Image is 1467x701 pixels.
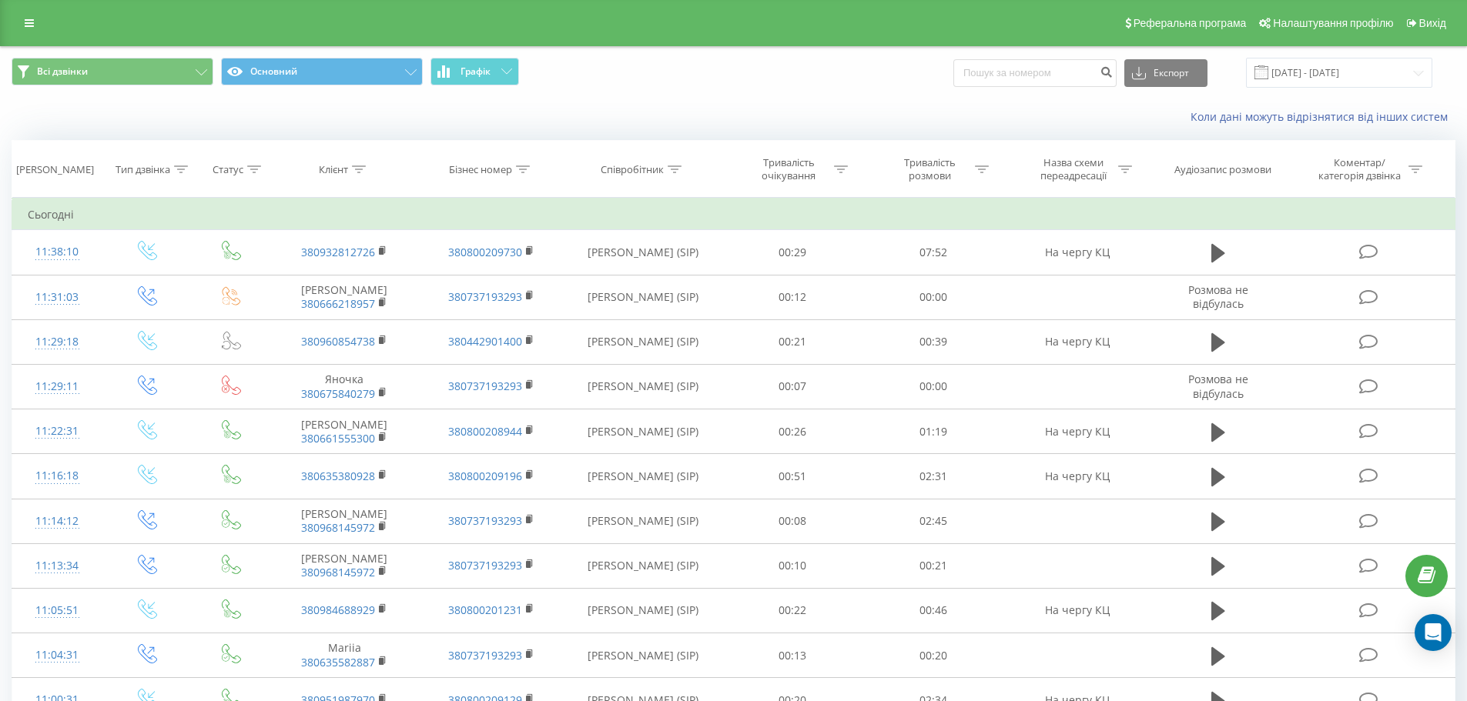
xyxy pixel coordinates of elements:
td: 00:20 [863,633,1004,678]
td: 07:52 [863,230,1004,275]
a: 380968145972 [301,565,375,579]
td: 00:26 [722,409,863,454]
a: 380800208944 [448,424,522,439]
td: [PERSON_NAME] (SIP) [564,275,722,319]
td: 00:22 [722,588,863,633]
button: Основний [221,58,423,85]
div: 11:29:11 [28,372,87,402]
div: Бізнес номер [449,163,512,176]
div: Клієнт [319,163,348,176]
a: 380932812726 [301,245,375,259]
td: [PERSON_NAME] [271,499,417,543]
a: 380737193293 [448,648,522,663]
td: [PERSON_NAME] (SIP) [564,543,722,588]
td: [PERSON_NAME] (SIP) [564,364,722,409]
div: Назва схеми переадресації [1032,156,1114,182]
td: 00:07 [722,364,863,409]
td: 00:21 [863,543,1004,588]
td: 00:29 [722,230,863,275]
a: 380442901400 [448,334,522,349]
td: 01:19 [863,409,1004,454]
a: 380737193293 [448,289,522,304]
a: 380800209196 [448,469,522,483]
div: 11:38:10 [28,237,87,267]
span: Розмова не відбулась [1188,282,1248,311]
a: 380737193293 [448,558,522,572]
a: 380800209730 [448,245,522,259]
td: На чергу КЦ [1003,409,1150,454]
td: Яночка [271,364,417,409]
div: 11:05:51 [28,596,87,626]
td: 02:31 [863,454,1004,499]
td: [PERSON_NAME] (SIP) [564,230,722,275]
div: 11:13:34 [28,551,87,581]
td: Mariia [271,633,417,678]
input: Пошук за номером [953,59,1117,87]
span: Всі дзвінки [37,65,88,78]
td: На чергу КЦ [1003,230,1150,275]
div: 11:04:31 [28,640,87,670]
a: 380635380928 [301,469,375,483]
div: Коментар/категорія дзвінка [1315,156,1405,182]
td: 02:45 [863,499,1004,543]
td: 00:00 [863,275,1004,319]
td: [PERSON_NAME] [271,543,417,588]
td: На чергу КЦ [1003,588,1150,633]
div: 11:29:18 [28,327,87,357]
span: Графік [461,66,491,77]
td: [PERSON_NAME] (SIP) [564,454,722,499]
td: [PERSON_NAME] (SIP) [564,319,722,364]
div: [PERSON_NAME] [16,163,94,176]
td: [PERSON_NAME] (SIP) [564,633,722,678]
a: 380968145972 [301,520,375,535]
td: [PERSON_NAME] (SIP) [564,409,722,454]
div: 11:31:03 [28,282,87,312]
div: Тип дзвінка [116,163,170,176]
a: 380737193293 [448,379,522,393]
td: На чергу КЦ [1003,319,1150,364]
span: Вихід [1419,17,1446,29]
button: Всі дзвінки [12,58,213,85]
td: 00:39 [863,319,1004,364]
span: Реферальна програма [1134,17,1247,29]
a: 380661555300 [301,431,375,446]
div: 11:16:18 [28,461,87,491]
a: 380635582887 [301,655,375,669]
td: 00:13 [722,633,863,678]
div: Статус [213,163,243,176]
button: Експорт [1124,59,1207,87]
span: Налаштування профілю [1273,17,1393,29]
td: [PERSON_NAME] (SIP) [564,588,722,633]
td: На чергу КЦ [1003,454,1150,499]
td: 00:46 [863,588,1004,633]
button: Графік [430,58,519,85]
a: 380666218957 [301,296,375,311]
a: 380960854738 [301,334,375,349]
td: [PERSON_NAME] [271,275,417,319]
div: Тривалість розмови [889,156,971,182]
td: 00:08 [722,499,863,543]
td: 00:21 [722,319,863,364]
a: 380800201231 [448,603,522,617]
div: Аудіозапис розмови [1174,163,1271,176]
span: Розмова не відбулась [1188,372,1248,400]
td: 00:12 [722,275,863,319]
td: 00:00 [863,364,1004,409]
div: Open Intercom Messenger [1415,614,1452,651]
td: Сьогодні [12,199,1455,230]
a: Коли дані можуть відрізнятися вiд інших систем [1191,109,1455,124]
td: 00:51 [722,454,863,499]
a: 380737193293 [448,513,522,528]
a: 380675840279 [301,386,375,401]
td: [PERSON_NAME] (SIP) [564,499,722,543]
td: 00:10 [722,543,863,588]
div: 11:14:12 [28,506,87,536]
div: Тривалість очікування [748,156,830,182]
td: [PERSON_NAME] [271,409,417,454]
a: 380984688929 [301,603,375,617]
div: Співробітник [601,163,664,176]
div: 11:22:31 [28,416,87,446]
